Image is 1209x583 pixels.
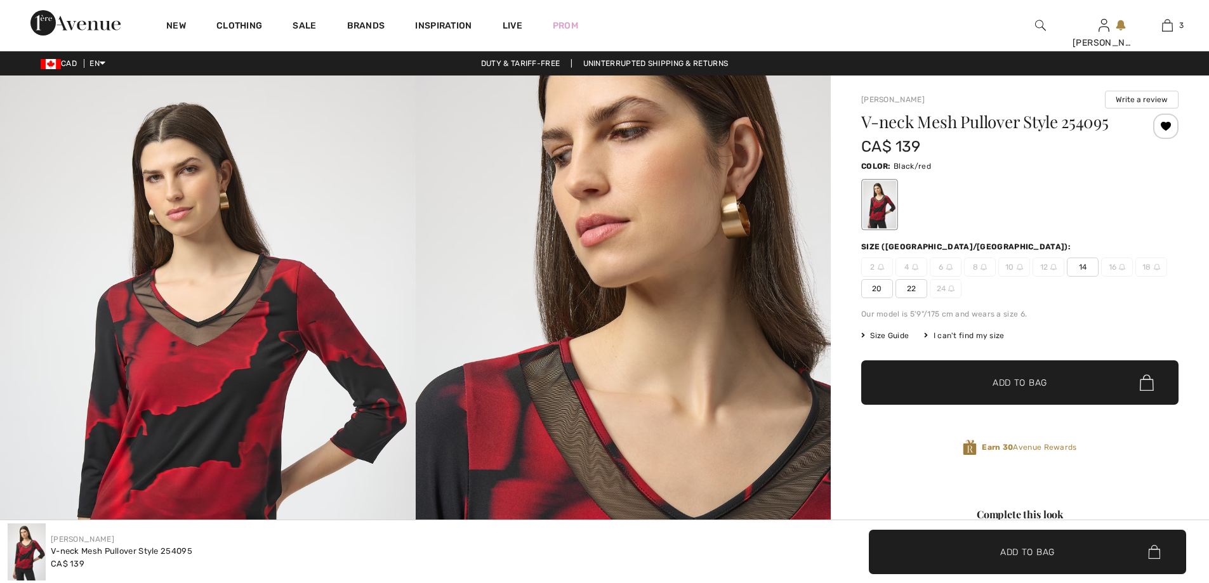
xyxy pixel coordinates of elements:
[1105,91,1179,108] button: Write a review
[878,264,884,270] img: ring-m.svg
[1162,18,1173,33] img: My Bag
[861,308,1179,320] div: Our model is 5'9"/175 cm and wears a size 6.
[863,181,896,228] div: Black/red
[1135,258,1167,277] span: 18
[1148,545,1160,559] img: Bag.svg
[347,20,385,34] a: Brands
[1033,258,1064,277] span: 12
[1101,258,1133,277] span: 16
[895,279,927,298] span: 22
[166,20,186,34] a: New
[861,241,1073,252] div: Size ([GEOGRAPHIC_DATA]/[GEOGRAPHIC_DATA]):
[861,507,1179,522] div: Complete this look
[861,162,891,171] span: Color:
[982,442,1076,453] span: Avenue Rewards
[1136,18,1198,33] a: 3
[912,264,918,270] img: ring-m.svg
[1119,264,1125,270] img: ring-m.svg
[51,535,114,544] a: [PERSON_NAME]
[293,20,316,34] a: Sale
[8,523,46,580] img: V-Neck Mesh Pullover Style 254095
[1099,19,1109,31] a: Sign In
[930,279,961,298] span: 24
[869,530,1186,574] button: Add to Bag
[51,559,84,568] span: CA$ 139
[1140,374,1154,391] img: Bag.svg
[41,59,61,69] img: Canadian Dollar
[964,258,996,277] span: 8
[861,114,1126,130] h1: V-neck Mesh Pullover Style 254095
[30,10,121,36] img: 1ère Avenue
[41,59,82,68] span: CAD
[216,20,262,34] a: Clothing
[1099,18,1109,33] img: My Info
[1154,264,1160,270] img: ring-m.svg
[1179,20,1184,31] span: 3
[1073,36,1135,49] div: [PERSON_NAME]
[1035,18,1046,33] img: search the website
[894,162,931,171] span: Black/red
[861,330,909,341] span: Size Guide
[895,258,927,277] span: 4
[998,258,1030,277] span: 10
[993,376,1047,390] span: Add to Bag
[946,264,953,270] img: ring-m.svg
[981,264,987,270] img: ring-m.svg
[963,439,977,456] img: Avenue Rewards
[1017,264,1023,270] img: ring-m.svg
[930,258,961,277] span: 6
[503,19,522,32] a: Live
[982,443,1013,452] strong: Earn 30
[861,138,920,155] span: CA$ 139
[861,258,893,277] span: 2
[924,330,1004,341] div: I can't find my size
[1050,264,1057,270] img: ring-m.svg
[861,279,893,298] span: 20
[948,285,955,292] img: ring-m.svg
[415,20,472,34] span: Inspiration
[51,545,192,558] div: V-neck Mesh Pullover Style 254095
[861,360,1179,405] button: Add to Bag
[89,59,105,68] span: EN
[861,95,925,104] a: [PERSON_NAME]
[1067,258,1099,277] span: 14
[1000,545,1055,558] span: Add to Bag
[553,19,578,32] a: Prom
